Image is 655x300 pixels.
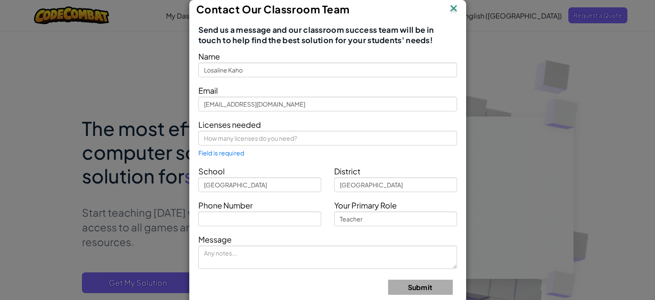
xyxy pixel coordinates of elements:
span: Message [198,234,232,244]
span: Licenses needed [198,120,261,129]
span: District [334,166,360,176]
span: Field is required [198,149,244,156]
span: Send us a message and our classroom success team will be in touch to help find the best solution ... [198,25,457,45]
span: Name [198,51,220,61]
span: Email [198,85,218,95]
button: Submit [388,280,453,295]
span: School [198,166,225,176]
span: Your Primary Role [334,200,397,210]
input: Teacher, Principal, etc. [334,212,457,226]
input: How many licenses do you need? [198,131,457,145]
span: Phone Number [198,200,253,210]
